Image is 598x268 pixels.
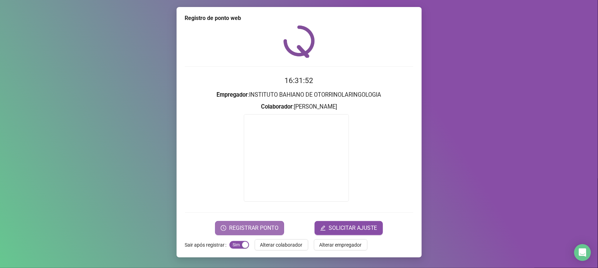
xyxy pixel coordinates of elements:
h3: : [PERSON_NAME] [185,102,413,111]
img: QRPoint [283,25,315,58]
time: 16:31:52 [285,76,314,85]
span: REGISTRAR PONTO [229,224,279,232]
button: Alterar empregador [314,239,367,250]
span: SOLICITAR AJUSTE [329,224,377,232]
div: Open Intercom Messenger [574,244,591,261]
button: editSOLICITAR AJUSTE [315,221,383,235]
strong: Colaborador [261,103,293,110]
span: edit [320,225,326,231]
span: Alterar empregador [319,241,362,249]
div: Registro de ponto web [185,14,413,22]
span: Alterar colaborador [260,241,303,249]
button: Alterar colaborador [255,239,308,250]
button: REGISTRAR PONTO [215,221,284,235]
h3: : INSTITUTO BAHIANO DE OTORRINOLARINGOLOGIA [185,90,413,99]
strong: Empregador [217,91,248,98]
label: Sair após registrar [185,239,229,250]
span: clock-circle [221,225,226,231]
